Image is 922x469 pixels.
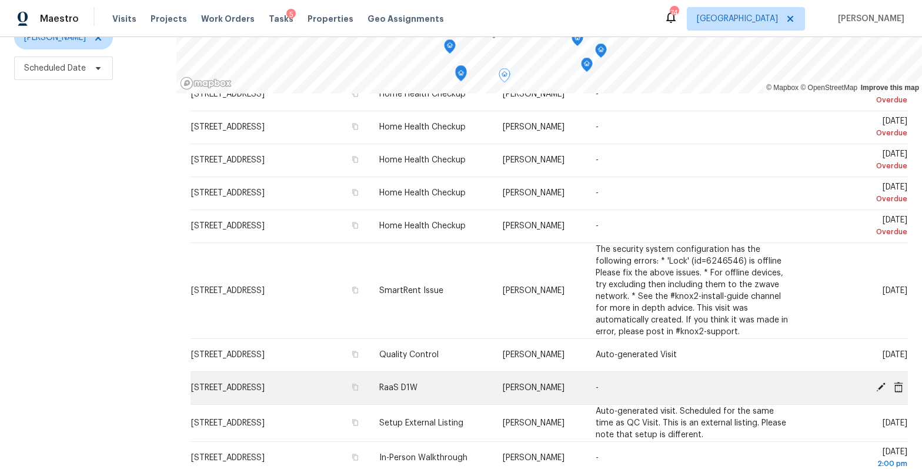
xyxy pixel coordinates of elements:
[503,287,564,295] span: [PERSON_NAME]
[286,9,296,21] div: 5
[191,287,265,295] span: [STREET_ADDRESS]
[350,88,360,99] button: Copy Address
[697,13,778,25] span: [GEOGRAPHIC_DATA]
[350,382,360,393] button: Copy Address
[350,285,360,295] button: Copy Address
[379,454,467,462] span: In-Person Walkthrough
[883,287,907,295] span: [DATE]
[596,245,788,336] span: The security system configuration has the following errors: * 'Lock' (id=6246546) is offline Plea...
[180,76,232,90] a: Mapbox homepage
[503,123,564,131] span: [PERSON_NAME]
[890,382,907,393] span: Cancel
[596,123,599,131] span: -
[499,68,510,87] div: Map marker
[811,216,907,238] span: [DATE]
[191,90,265,98] span: [STREET_ADDRESS]
[503,222,564,230] span: [PERSON_NAME]
[503,384,564,392] span: [PERSON_NAME]
[350,417,360,428] button: Copy Address
[151,13,187,25] span: Projects
[811,127,907,139] div: Overdue
[191,351,265,359] span: [STREET_ADDRESS]
[350,121,360,132] button: Copy Address
[596,156,599,164] span: -
[811,193,907,205] div: Overdue
[596,384,599,392] span: -
[811,150,907,172] span: [DATE]
[811,160,907,172] div: Overdue
[800,84,857,92] a: OpenStreetMap
[581,58,593,76] div: Map marker
[596,189,599,197] span: -
[503,454,564,462] span: [PERSON_NAME]
[596,407,786,439] span: Auto-generated visit. Scheduled for the same time as QC Visit. This is an external listing. Pleas...
[861,84,919,92] a: Improve this map
[455,65,467,84] div: Map marker
[596,90,599,98] span: -
[269,15,293,23] span: Tasks
[112,13,136,25] span: Visits
[191,419,265,427] span: [STREET_ADDRESS]
[191,189,265,197] span: [STREET_ADDRESS]
[24,32,86,44] span: [PERSON_NAME]
[191,123,265,131] span: [STREET_ADDRESS]
[872,382,890,393] span: Edit
[766,84,799,92] a: Mapbox
[455,67,467,85] div: Map marker
[596,222,599,230] span: -
[811,117,907,139] span: [DATE]
[379,189,466,197] span: Home Health Checkup
[595,44,607,62] div: Map marker
[670,7,678,19] div: 74
[368,13,444,25] span: Geo Assignments
[350,452,360,463] button: Copy Address
[503,90,564,98] span: [PERSON_NAME]
[379,156,466,164] span: Home Health Checkup
[883,351,907,359] span: [DATE]
[503,189,564,197] span: [PERSON_NAME]
[191,156,265,164] span: [STREET_ADDRESS]
[379,351,439,359] span: Quality Control
[40,13,79,25] span: Maestro
[811,84,907,106] span: [DATE]
[308,13,353,25] span: Properties
[503,156,564,164] span: [PERSON_NAME]
[350,187,360,198] button: Copy Address
[379,90,466,98] span: Home Health Checkup
[596,351,677,359] span: Auto-generated Visit
[444,39,456,58] div: Map marker
[379,222,466,230] span: Home Health Checkup
[596,454,599,462] span: -
[379,123,466,131] span: Home Health Checkup
[191,222,265,230] span: [STREET_ADDRESS]
[811,94,907,106] div: Overdue
[572,32,583,50] div: Map marker
[350,349,360,360] button: Copy Address
[191,384,265,392] span: [STREET_ADDRESS]
[191,454,265,462] span: [STREET_ADDRESS]
[350,220,360,231] button: Copy Address
[350,154,360,165] button: Copy Address
[883,419,907,427] span: [DATE]
[379,419,463,427] span: Setup External Listing
[503,351,564,359] span: [PERSON_NAME]
[833,13,904,25] span: [PERSON_NAME]
[24,62,86,74] span: Scheduled Date
[201,13,255,25] span: Work Orders
[811,183,907,205] span: [DATE]
[503,419,564,427] span: [PERSON_NAME]
[811,226,907,238] div: Overdue
[379,384,417,392] span: RaaS D1W
[379,287,443,295] span: SmartRent Issue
